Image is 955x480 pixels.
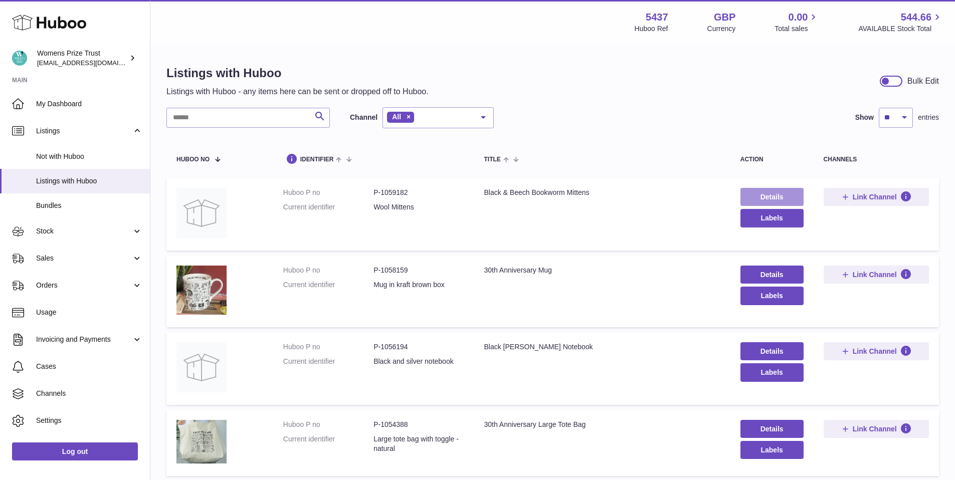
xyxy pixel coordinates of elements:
div: Black [PERSON_NAME] Notebook [484,342,720,352]
span: Listings [36,126,132,136]
div: action [740,156,804,163]
div: channels [824,156,929,163]
p: Listings with Huboo - any items here can be sent or dropped off to Huboo. [166,86,429,97]
dd: Mug in kraft brown box [373,280,464,290]
button: Link Channel [824,420,929,438]
div: 30th Anniversary Large Tote Bag [484,420,720,429]
img: 30th Anniversary Large Tote Bag [176,420,227,463]
button: Labels [740,287,804,305]
span: Link Channel [853,270,897,279]
dd: Large tote bag with toggle - natural [373,434,464,453]
span: Stock [36,226,132,236]
a: Details [740,420,804,438]
span: Sales [36,254,132,263]
button: Link Channel [824,342,929,360]
button: Labels [740,363,804,381]
span: Not with Huboo [36,152,142,161]
span: Invoicing and Payments [36,335,132,344]
button: Link Channel [824,266,929,284]
div: Currency [707,24,736,34]
div: Black & Beech Bookworm Mittens [484,188,720,197]
span: [EMAIL_ADDRESS][DOMAIN_NAME] [37,59,147,67]
span: entries [918,113,939,122]
a: Details [740,266,804,284]
a: Details [740,188,804,206]
span: All [392,113,401,121]
span: Usage [36,308,142,317]
img: 30th Anniversary Mug [176,266,227,315]
div: 30th Anniversary Mug [484,266,720,275]
label: Show [855,113,874,122]
h1: Listings with Huboo [166,65,429,81]
a: 0.00 Total sales [775,11,819,34]
dt: Current identifier [283,280,373,290]
span: My Dashboard [36,99,142,109]
dt: Huboo P no [283,266,373,275]
dd: P-1059182 [373,188,464,197]
dd: P-1058159 [373,266,464,275]
span: Settings [36,416,142,425]
span: AVAILABLE Stock Total [858,24,943,34]
div: Womens Prize Trust [37,49,127,68]
span: Listings with Huboo [36,176,142,186]
span: 0.00 [789,11,808,24]
span: title [484,156,500,163]
div: Bulk Edit [907,76,939,87]
img: Black Elizabeth Gilbert Notebook [176,342,227,392]
dd: P-1054388 [373,420,464,429]
div: Huboo Ref [635,24,668,34]
a: Log out [12,442,138,460]
dd: P-1056194 [373,342,464,352]
dt: Huboo P no [283,420,373,429]
dt: Current identifier [283,202,373,212]
span: Huboo no [176,156,210,163]
dd: Black and silver notebook [373,357,464,366]
span: Link Channel [853,192,897,201]
span: Bundles [36,201,142,210]
button: Link Channel [824,188,929,206]
span: Cases [36,362,142,371]
img: Black & Beech Bookworm Mittens [176,188,227,238]
dt: Current identifier [283,434,373,453]
a: Details [740,342,804,360]
strong: GBP [714,11,735,24]
img: info@womensprizeforfiction.co.uk [12,51,27,66]
span: 544.66 [901,11,931,24]
button: Labels [740,209,804,227]
strong: 5437 [646,11,668,24]
span: Total sales [775,24,819,34]
dd: Wool Mittens [373,202,464,212]
label: Channel [350,113,377,122]
span: Link Channel [853,424,897,433]
span: identifier [300,156,334,163]
dt: Huboo P no [283,188,373,197]
span: Orders [36,281,132,290]
span: Channels [36,389,142,398]
dt: Huboo P no [283,342,373,352]
a: 544.66 AVAILABLE Stock Total [858,11,943,34]
button: Labels [740,441,804,459]
dt: Current identifier [283,357,373,366]
span: Link Channel [853,347,897,356]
